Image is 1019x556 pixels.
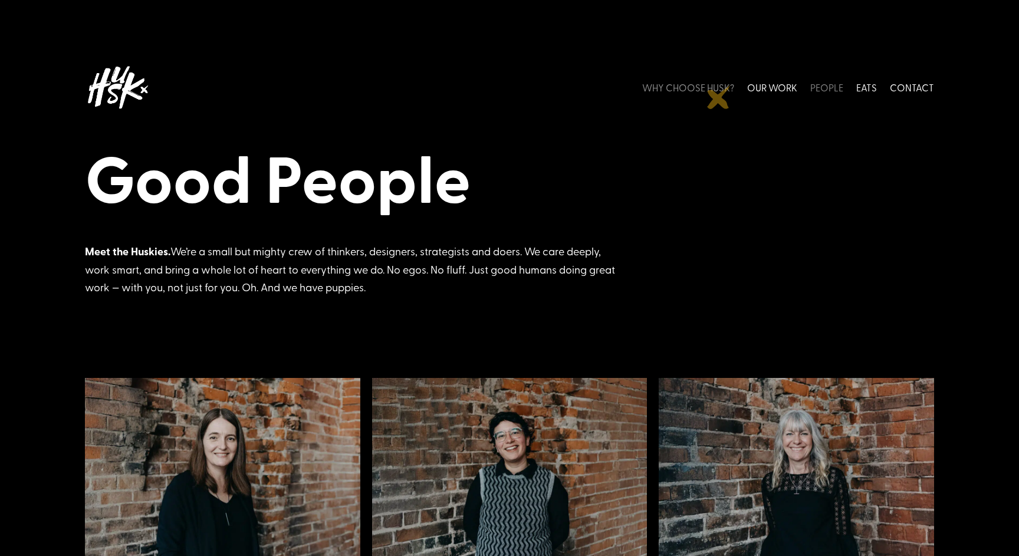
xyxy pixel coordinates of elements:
[85,139,934,222] h1: Good People
[747,61,797,114] a: OUR WORK
[810,61,843,114] a: PEOPLE
[85,242,616,297] div: We’re a small but mighty crew of thinkers, designers, strategists and doers. We care deeply, work...
[890,61,934,114] a: CONTACT
[856,61,877,114] a: EATS
[642,61,734,114] a: WHY CHOOSE HUSK?
[85,61,150,114] img: Husk logo
[85,244,170,259] strong: Meet the Huskies.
